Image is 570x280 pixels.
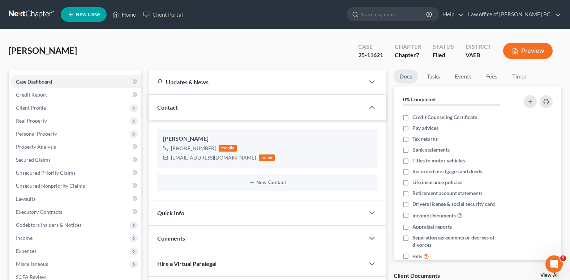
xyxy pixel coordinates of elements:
span: Appraisal reports [412,223,452,230]
a: Credit Report [10,88,141,101]
span: New Case [76,12,100,17]
a: Unsecured Priority Claims [10,166,141,179]
span: Secured Claims [16,157,51,163]
span: Recorded mortgages and deeds [412,168,482,175]
span: Credit Report [16,92,47,98]
span: Credit Counseling Certificate [412,114,477,121]
iframe: Intercom live chat [545,255,563,273]
div: [EMAIL_ADDRESS][DOMAIN_NAME] [171,154,256,161]
span: Bank statements [412,146,450,153]
button: New Contact [163,180,372,186]
a: Client Portal [140,8,187,21]
div: Chapter [395,43,421,51]
span: Miscellaneous [16,261,48,267]
span: Real Property [16,118,47,124]
span: Comments [157,235,185,242]
strong: 0% Completed [403,96,436,102]
a: Case Dashboard [10,75,141,88]
a: Lawsuits [10,192,141,205]
a: Timer [506,69,532,84]
a: Secured Claims [10,153,141,166]
span: 9 [560,255,566,261]
span: Tax returns [412,135,438,143]
span: 7 [416,51,419,58]
span: Income [16,235,33,241]
div: District [466,43,492,51]
span: Unsecured Priority Claims [16,170,76,176]
span: Codebtors Insiders & Notices [16,222,82,228]
button: Preview [503,43,553,59]
div: Chapter [395,51,421,59]
a: Help [440,8,464,21]
span: Contact [157,104,178,111]
span: Retirement account statements [412,190,483,197]
span: Executory Contracts [16,209,62,215]
span: [PERSON_NAME] [9,45,77,56]
div: Filed [433,51,454,59]
div: Client Documents [394,272,440,279]
span: Client Profile [16,105,46,111]
span: Expenses [16,248,37,254]
span: Titles to motor vehicles [412,157,465,164]
div: Case [358,43,383,51]
div: home [259,154,275,161]
a: Executory Contracts [10,205,141,219]
div: Updates & News [157,78,356,86]
div: Status [433,43,454,51]
a: Property Analysis [10,140,141,153]
a: Home [109,8,140,21]
a: Law office of [PERSON_NAME] P.C. [464,8,561,21]
span: Case Dashboard [16,79,52,85]
span: Hire a Virtual Paralegal [157,260,217,267]
a: View All [540,273,558,278]
div: 25-11621 [358,51,383,59]
a: Unsecured Nonpriority Claims [10,179,141,192]
span: Life insurance policies [412,179,462,186]
div: [PHONE_NUMBER] [171,145,216,152]
span: Bills [412,253,422,260]
span: Quick Info [157,209,184,216]
span: Unsecured Nonpriority Claims [16,183,85,189]
span: Personal Property [16,131,57,137]
div: mobile [219,145,237,152]
div: [PERSON_NAME] [163,135,372,143]
span: Income Documents [412,212,456,219]
div: VAEB [466,51,492,59]
span: Separation agreements or decrees of divorces [412,234,513,249]
span: Property Analysis [16,144,56,150]
input: Search by name... [361,8,427,21]
span: Pay advices [412,124,438,132]
a: Events [449,69,477,84]
a: Tasks [421,69,446,84]
span: Lawsuits [16,196,35,202]
a: Fees [480,69,503,84]
span: SOFA Review [16,274,46,280]
a: Docs [394,69,418,84]
span: Drivers license & social security card [412,200,495,208]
